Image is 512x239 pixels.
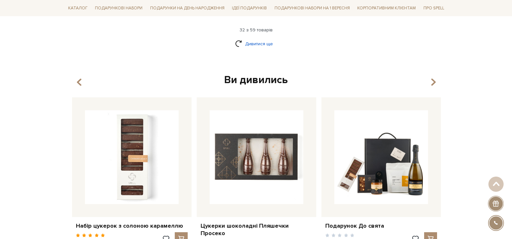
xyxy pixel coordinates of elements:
a: Цукерки шоколадні Пляшечки Просеко [201,222,312,237]
a: Каталог [66,3,90,13]
a: Ідеї подарунків [229,3,269,13]
div: 32 з 59 товарів [63,27,449,33]
div: Ви дивились [69,73,443,87]
a: Про Spell [421,3,447,13]
a: Подарункові набори на 1 Вересня [272,3,352,14]
a: Подарунок До свята [325,222,437,230]
a: Подарункові набори [92,3,145,13]
a: Подарунки на День народження [148,3,227,13]
a: Корпоративним клієнтам [355,3,418,14]
a: Дивитися ще [235,38,277,49]
a: Набір цукерок з солоною карамеллю [76,222,188,230]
